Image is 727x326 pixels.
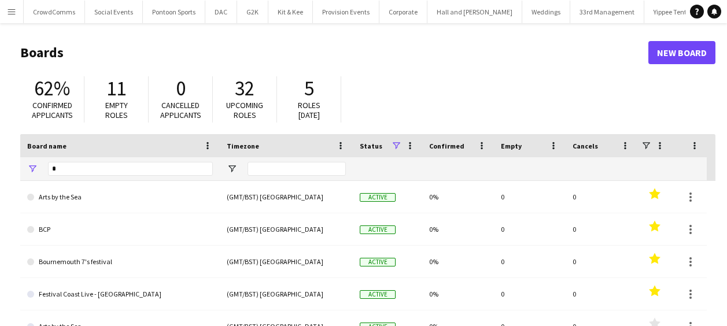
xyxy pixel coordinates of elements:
button: Pontoon Sports [143,1,205,23]
input: Board name Filter Input [48,162,213,176]
div: 0% [422,246,494,277]
div: 0 [566,246,637,277]
div: (GMT/BST) [GEOGRAPHIC_DATA] [220,213,353,245]
button: Weddings [522,1,570,23]
a: New Board [648,41,715,64]
span: Active [360,225,396,234]
span: Status [360,142,382,150]
span: Confirmed [429,142,464,150]
a: Festival Coast Live - [GEOGRAPHIC_DATA] [27,278,213,310]
span: 11 [106,76,126,101]
span: Empty roles [105,100,128,120]
button: Corporate [379,1,427,23]
button: Open Filter Menu [227,164,237,174]
button: Yippee Tents [644,1,699,23]
span: Active [360,193,396,202]
span: Cancelled applicants [160,100,201,120]
div: 0 [494,181,566,213]
button: Kit & Kee [268,1,313,23]
span: Board name [27,142,67,150]
button: DAC [205,1,237,23]
span: Roles [DATE] [298,100,320,120]
span: 0 [176,76,186,101]
span: 62% [34,76,70,101]
div: 0% [422,278,494,310]
div: (GMT/BST) [GEOGRAPHIC_DATA] [220,278,353,310]
div: 0 [566,181,637,213]
span: Empty [501,142,522,150]
div: 0 [494,246,566,277]
div: (GMT/BST) [GEOGRAPHIC_DATA] [220,181,353,213]
button: Social Events [85,1,143,23]
button: Provision Events [313,1,379,23]
div: 0 [566,278,637,310]
div: 0% [422,181,494,213]
button: G2K [237,1,268,23]
span: Confirmed applicants [32,100,73,120]
span: Active [360,290,396,299]
span: Cancels [573,142,598,150]
div: (GMT/BST) [GEOGRAPHIC_DATA] [220,246,353,277]
div: 0 [566,213,637,245]
a: Arts by the Sea [27,181,213,213]
a: Bournemouth 7's festival [27,246,213,278]
span: Active [360,258,396,266]
span: 5 [304,76,314,101]
input: Timezone Filter Input [248,162,346,176]
button: CrowdComms [24,1,85,23]
span: Timezone [227,142,259,150]
span: 32 [235,76,254,101]
div: 0 [494,278,566,310]
div: 0 [494,213,566,245]
h1: Boards [20,44,648,61]
button: Hall and [PERSON_NAME] [427,1,522,23]
a: BCP [27,213,213,246]
button: Open Filter Menu [27,164,38,174]
button: 33rd Management [570,1,644,23]
div: 0% [422,213,494,245]
span: Upcoming roles [226,100,263,120]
